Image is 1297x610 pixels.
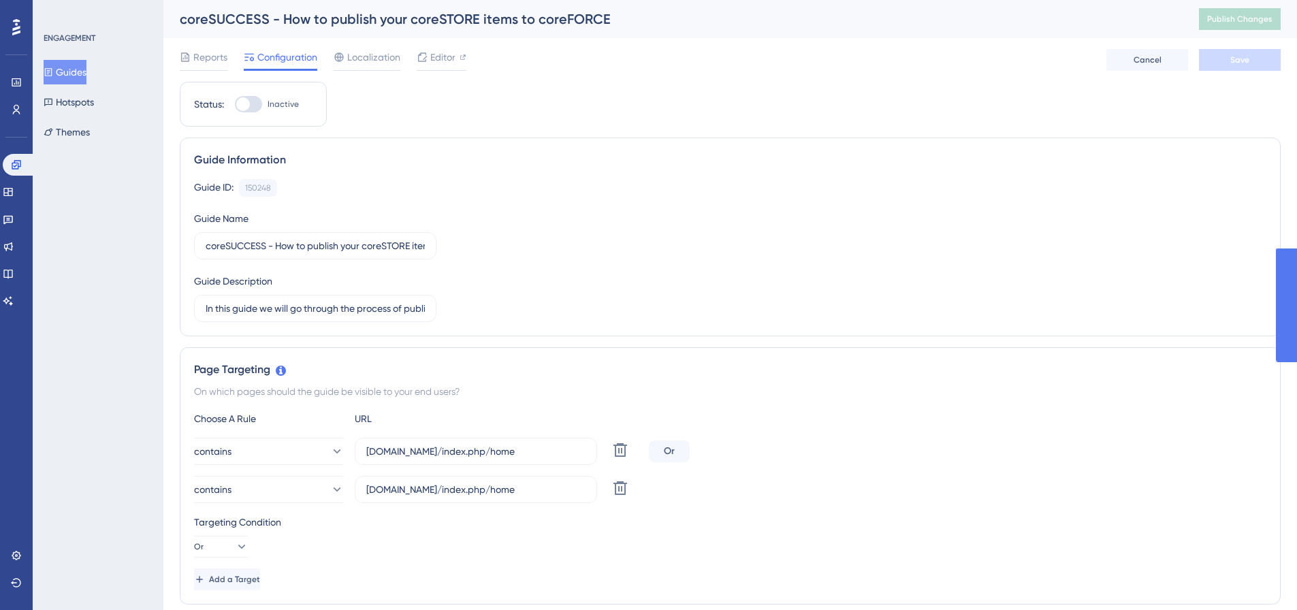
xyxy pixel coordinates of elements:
[1134,54,1162,65] span: Cancel
[366,482,586,497] input: yourwebsite.com/path
[194,210,249,227] div: Guide Name
[44,60,86,84] button: Guides
[194,536,249,558] button: Or
[194,383,1266,400] div: On which pages should the guide be visible to your end users?
[193,49,227,65] span: Reports
[1106,49,1188,71] button: Cancel
[347,49,400,65] span: Localization
[209,574,260,585] span: Add a Target
[44,90,94,114] button: Hotspots
[268,99,299,110] span: Inactive
[194,438,344,465] button: contains
[194,179,234,197] div: Guide ID:
[1240,556,1281,597] iframe: UserGuiding AI Assistant Launcher
[194,152,1266,168] div: Guide Information
[355,411,505,427] div: URL
[194,481,231,498] span: contains
[194,568,260,590] button: Add a Target
[194,273,272,289] div: Guide Description
[194,443,231,460] span: contains
[194,96,224,112] div: Status:
[194,362,1266,378] div: Page Targeting
[257,49,317,65] span: Configuration
[206,238,425,253] input: Type your Guide’s Name here
[194,411,344,427] div: Choose A Rule
[1207,14,1272,25] span: Publish Changes
[649,440,690,462] div: Or
[245,182,271,193] div: 150248
[1199,8,1281,30] button: Publish Changes
[44,120,90,144] button: Themes
[1230,54,1249,65] span: Save
[1199,49,1281,71] button: Save
[430,49,455,65] span: Editor
[44,33,95,44] div: ENGAGEMENT
[206,301,425,316] input: Type your Guide’s Description here
[194,541,204,552] span: Or
[180,10,1165,29] div: coreSUCCESS - How to publish your coreSTORE items to coreFORCE
[194,514,1266,530] div: Targeting Condition
[194,476,344,503] button: contains
[366,444,586,459] input: yourwebsite.com/path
